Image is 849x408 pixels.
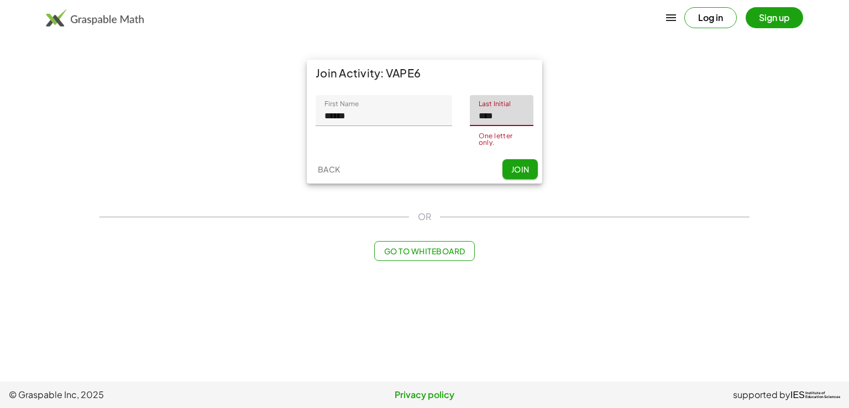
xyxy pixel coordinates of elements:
[502,159,538,179] button: Join
[790,390,805,400] span: IES
[805,391,840,399] span: Institute of Education Sciences
[418,210,431,223] span: OR
[311,159,347,179] button: Back
[511,164,529,174] span: Join
[684,7,737,28] button: Log in
[746,7,803,28] button: Sign up
[286,388,563,401] a: Privacy policy
[317,164,340,174] span: Back
[9,388,286,401] span: © Graspable Inc, 2025
[790,388,840,401] a: IESInstitute ofEducation Sciences
[307,60,542,86] div: Join Activity: VAPE6
[479,133,516,146] div: One letter only.
[374,241,474,261] button: Go to Whiteboard
[384,246,465,256] span: Go to Whiteboard
[733,388,790,401] span: supported by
